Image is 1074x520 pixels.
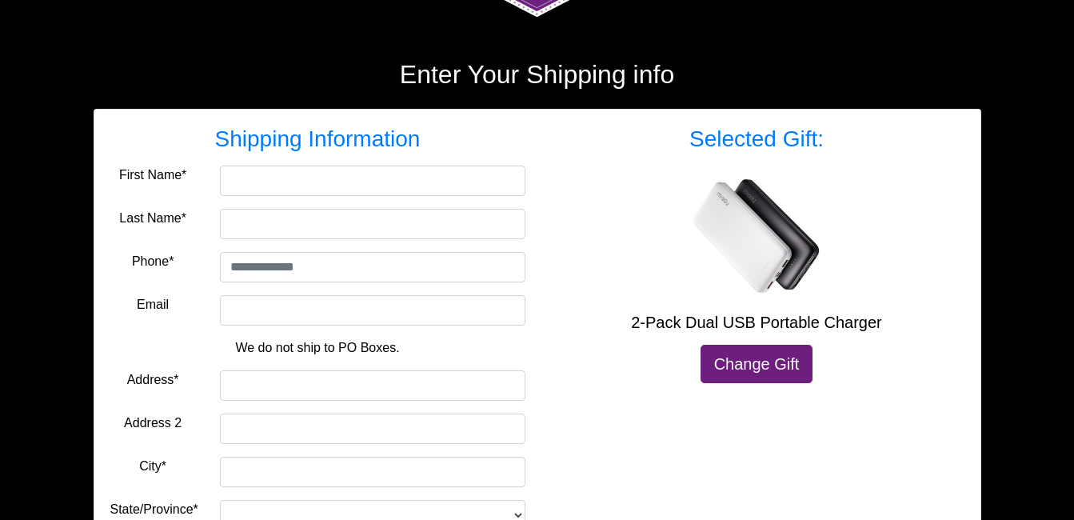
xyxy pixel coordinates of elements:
[549,313,964,332] h5: 2-Pack Dual USB Portable Charger
[139,457,166,476] label: City*
[110,500,198,519] label: State/Province*
[94,59,981,90] h2: Enter Your Shipping info
[119,209,186,228] label: Last Name*
[122,338,513,358] p: We do not ship to PO Boxes.
[132,252,174,271] label: Phone*
[549,126,964,153] h3: Selected Gift:
[119,166,186,185] label: First Name*
[693,172,820,300] img: 2-Pack Dual USB Portable Charger
[701,345,813,383] a: Change Gift
[124,414,182,433] label: Address 2
[137,295,169,314] label: Email
[110,126,525,153] h3: Shipping Information
[127,370,179,390] label: Address*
